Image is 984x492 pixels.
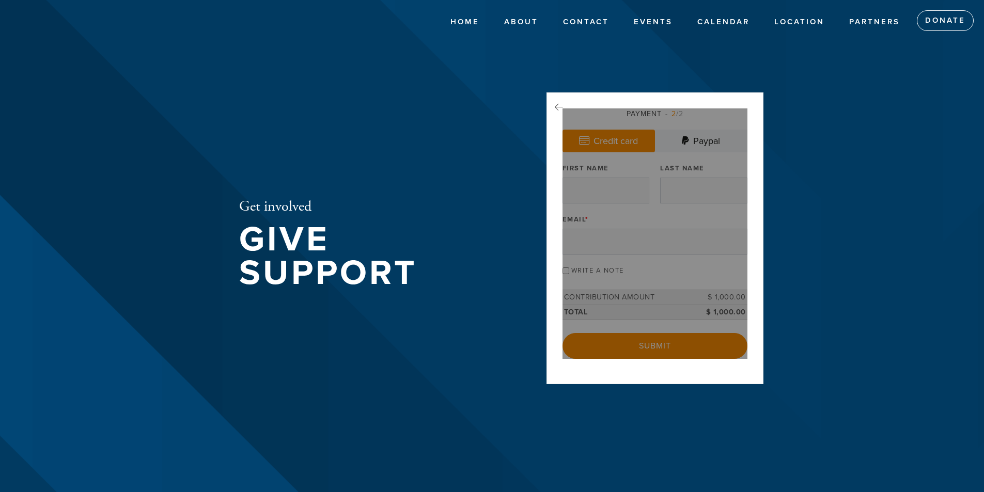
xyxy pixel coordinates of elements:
a: Home [443,12,487,32]
h2: Get involved [239,198,513,216]
a: Calendar [690,12,757,32]
a: Partners [841,12,908,32]
a: About [496,12,546,32]
a: Contact [555,12,617,32]
a: Events [626,12,680,32]
a: Donate [917,10,974,31]
a: Location [767,12,832,32]
h1: Give Support [239,223,513,290]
